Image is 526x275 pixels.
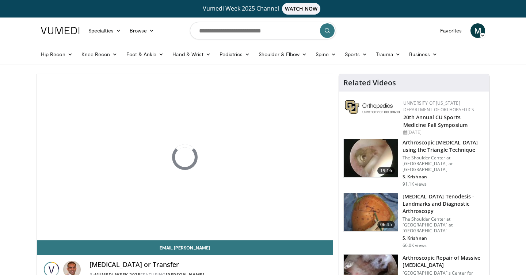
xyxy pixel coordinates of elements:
img: VuMedi Logo [41,27,80,34]
a: Sports [340,47,372,62]
a: Hand & Wrist [168,47,215,62]
a: Browse [125,23,159,38]
a: Email [PERSON_NAME] [37,240,333,255]
p: The Shoulder Center at [GEOGRAPHIC_DATA] at [GEOGRAPHIC_DATA] [403,155,485,173]
a: Business [405,47,442,62]
a: 20th Annual CU Sports Medicine Fall Symposium [403,114,468,128]
h4: [MEDICAL_DATA] or Transfer [89,261,327,269]
div: [DATE] [403,129,483,136]
img: krish_3.png.150x105_q85_crop-smart_upscale.jpg [344,139,398,177]
p: 91.1K views [403,181,427,187]
span: 19:16 [377,167,395,174]
a: Hip Recon [37,47,77,62]
a: M [470,23,485,38]
p: The Shoulder Center at [GEOGRAPHIC_DATA] at [GEOGRAPHIC_DATA] [403,216,485,234]
a: University of [US_STATE] Department of Orthopaedics [403,100,474,113]
a: 19:16 Arthroscopic [MEDICAL_DATA] using the Triangle Technique The Shoulder Center at [GEOGRAPHIC... [343,139,485,187]
p: S. Krishnan [403,174,485,180]
video-js: Video Player [37,74,333,240]
p: S. Krishnan [403,235,485,241]
h3: Arthroscopic Repair of Massive [MEDICAL_DATA] [403,254,485,269]
h3: [MEDICAL_DATA] Tenodesis - Landmarks and Diagnostic Arthroscopy [403,193,485,215]
img: 355603a8-37da-49b6-856f-e00d7e9307d3.png.150x105_q85_autocrop_double_scale_upscale_version-0.2.png [345,100,400,114]
span: 06:45 [377,221,395,228]
span: WATCH NOW [282,3,321,15]
a: Knee Recon [77,47,122,62]
a: Pediatrics [215,47,254,62]
a: Trauma [371,47,405,62]
a: 06:45 [MEDICAL_DATA] Tenodesis - Landmarks and Diagnostic Arthroscopy The Shoulder Center at [GEO... [343,193,485,248]
a: Foot & Ankle [122,47,168,62]
h4: Related Videos [343,78,396,87]
h3: Arthroscopic [MEDICAL_DATA] using the Triangle Technique [403,139,485,154]
a: Shoulder & Elbow [254,47,311,62]
a: Spine [311,47,340,62]
a: Favorites [436,23,466,38]
p: 66.0K views [403,243,427,248]
input: Search topics, interventions [190,22,336,39]
a: Specialties [84,23,125,38]
img: 15733_3.png.150x105_q85_crop-smart_upscale.jpg [344,193,398,231]
a: Vumedi Week 2025 ChannelWATCH NOW [42,3,484,15]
